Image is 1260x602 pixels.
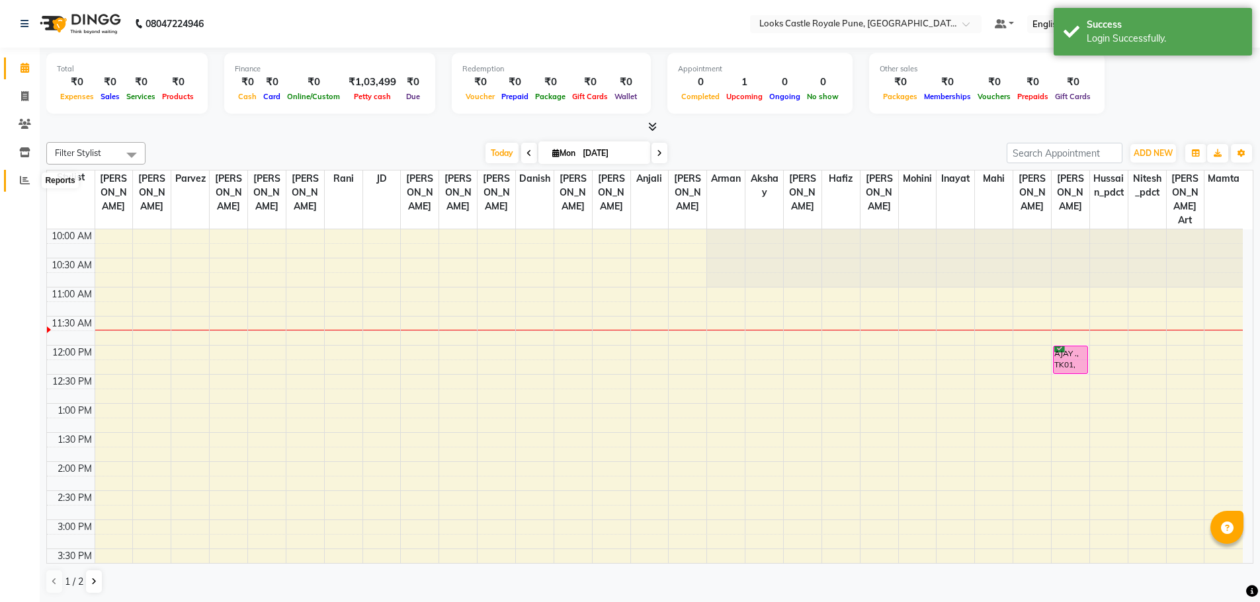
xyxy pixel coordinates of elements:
[880,75,921,90] div: ₹0
[1052,92,1094,101] span: Gift Cards
[1130,144,1176,163] button: ADD NEW
[55,549,95,563] div: 3:30 PM
[1052,75,1094,90] div: ₹0
[974,92,1014,101] span: Vouchers
[784,170,821,215] span: [PERSON_NAME]
[532,75,569,90] div: ₹0
[42,172,78,188] div: Reports
[49,258,95,272] div: 10:30 AM
[1054,346,1087,373] div: AJAY ., TK01, 12:00 PM-12:30 PM, Stylist Cut(F)
[804,75,842,90] div: 0
[260,92,284,101] span: Card
[97,92,123,101] span: Sales
[554,170,592,215] span: [PERSON_NAME]
[1128,170,1166,201] span: Nitesh_pdct
[363,170,401,187] span: JD
[804,92,842,101] span: No show
[678,92,723,101] span: Completed
[611,75,640,90] div: ₹0
[516,170,554,187] span: Danish
[485,143,519,163] span: Today
[159,75,197,90] div: ₹0
[1013,170,1051,215] span: [PERSON_NAME]
[723,92,766,101] span: Upcoming
[766,75,804,90] div: 0
[351,92,394,101] span: Petty cash
[284,75,343,90] div: ₹0
[1052,170,1089,215] span: [PERSON_NAME]
[65,575,83,589] span: 1 / 2
[569,75,611,90] div: ₹0
[1167,170,1204,229] span: [PERSON_NAME] art
[1087,32,1242,46] div: Login Successfully.
[403,92,423,101] span: Due
[57,63,197,75] div: Total
[1090,170,1128,201] span: Hussain_pdct
[593,170,630,215] span: [PERSON_NAME]
[921,92,974,101] span: Memberships
[880,92,921,101] span: Packages
[569,92,611,101] span: Gift Cards
[462,63,640,75] div: Redemption
[34,5,124,42] img: logo
[462,92,498,101] span: Voucher
[97,75,123,90] div: ₹0
[235,92,260,101] span: Cash
[55,404,95,418] div: 1:00 PM
[1014,92,1052,101] span: Prepaids
[611,92,640,101] span: Wallet
[95,170,133,215] span: [PERSON_NAME]
[210,170,247,215] span: [PERSON_NAME]
[549,148,579,158] span: Mon
[921,75,974,90] div: ₹0
[159,92,197,101] span: Products
[55,147,101,158] span: Filter Stylist
[498,75,532,90] div: ₹0
[171,170,209,187] span: Parvez
[401,75,425,90] div: ₹0
[1087,18,1242,32] div: Success
[235,63,425,75] div: Finance
[631,170,669,187] span: Anjali
[880,63,1094,75] div: Other sales
[55,433,95,447] div: 1:30 PM
[50,346,95,359] div: 12:00 PM
[462,75,498,90] div: ₹0
[260,75,284,90] div: ₹0
[678,63,842,75] div: Appointment
[49,317,95,330] div: 11:30 AM
[1007,143,1122,163] input: Search Appointment
[1204,170,1243,187] span: Mamta
[123,75,159,90] div: ₹0
[974,75,1014,90] div: ₹0
[723,75,766,90] div: 1
[669,170,706,215] span: [PERSON_NAME]
[284,92,343,101] span: Online/Custom
[579,143,645,163] input: 2025-09-01
[766,92,804,101] span: Ongoing
[57,92,97,101] span: Expenses
[861,170,898,215] span: [PERSON_NAME]
[325,170,362,187] span: Rani
[401,170,439,215] span: [PERSON_NAME]
[937,170,974,187] span: Inayat
[439,170,477,215] span: [PERSON_NAME]
[532,92,569,101] span: Package
[49,287,95,301] div: 11:00 AM
[133,170,171,215] span: [PERSON_NAME]
[478,170,515,215] span: [PERSON_NAME]
[49,229,95,243] div: 10:00 AM
[123,92,159,101] span: Services
[248,170,286,215] span: [PERSON_NAME]
[498,92,532,101] span: Prepaid
[55,520,95,534] div: 3:00 PM
[55,462,95,476] div: 2:00 PM
[1014,75,1052,90] div: ₹0
[745,170,783,201] span: Akshay
[1134,148,1173,158] span: ADD NEW
[975,170,1013,187] span: Mahi
[50,375,95,389] div: 12:30 PM
[55,491,95,505] div: 2:30 PM
[678,75,723,90] div: 0
[343,75,401,90] div: ₹1,03,499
